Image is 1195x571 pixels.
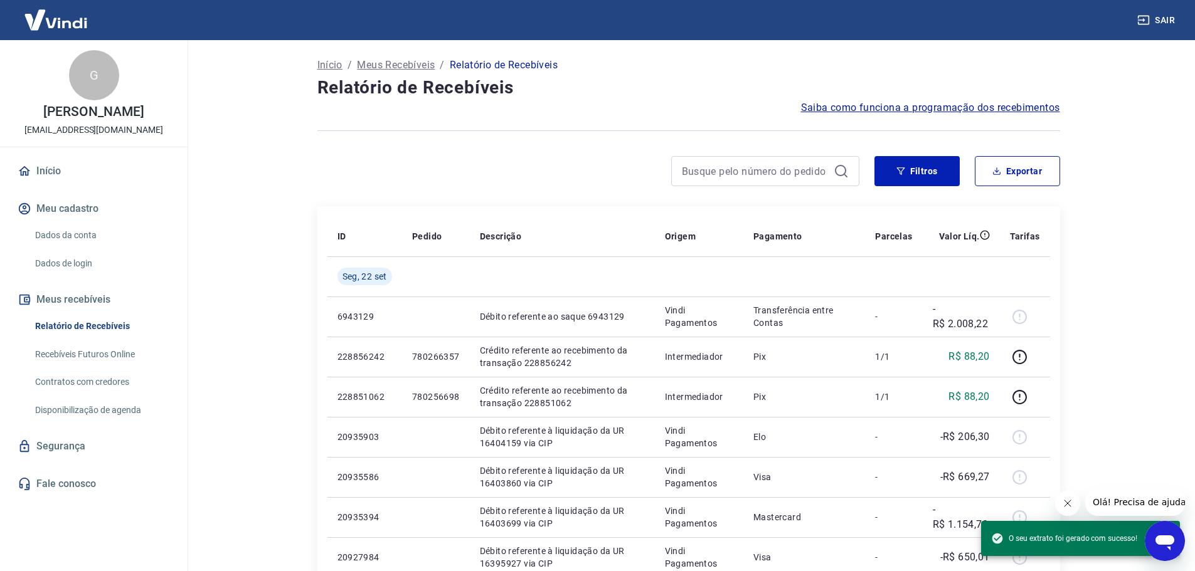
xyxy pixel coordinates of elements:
p: Vindi Pagamentos [665,464,733,490]
p: Débito referente à liquidação da UR 16403860 via CIP [480,464,645,490]
button: Meus recebíveis [15,286,173,313]
p: Relatório de Recebíveis [450,58,558,73]
p: 228851062 [337,390,392,403]
p: 1/1 [875,390,912,403]
p: Parcelas [875,230,912,243]
p: - [875,511,912,523]
p: [PERSON_NAME] [43,105,144,118]
p: Pagamento [753,230,802,243]
h4: Relatório de Recebíveis [317,75,1060,100]
a: Dados da conta [30,223,173,248]
p: - [875,471,912,483]
p: 228856242 [337,350,392,363]
button: Filtros [874,156,960,186]
a: Meus Recebíveis [357,58,435,73]
a: Início [317,58,343,73]
p: Pedido [412,230,442,243]
p: Débito referente ao saque 6943129 [480,310,645,323]
p: -R$ 1.154,78 [933,502,990,532]
p: -R$ 206,30 [940,429,990,444]
p: - [875,431,912,443]
p: / [440,58,444,73]
p: ID [337,230,346,243]
p: Descrição [480,230,522,243]
a: Contratos com credores [30,369,173,395]
p: Vindi Pagamentos [665,424,733,449]
span: O seu extrato foi gerado com sucesso! [991,532,1137,545]
button: Meu cadastro [15,195,173,223]
p: R$ 88,20 [948,349,989,364]
p: Transferência entre Contas [753,304,855,329]
p: Valor Líq. [939,230,980,243]
a: Relatório de Recebíveis [30,313,173,339]
a: Saiba como funciona a programação dos recebimentos [801,100,1060,115]
p: Intermediador [665,350,733,363]
p: -R$ 2.008,22 [933,301,990,332]
p: / [348,58,352,73]
p: - [875,310,912,323]
p: Vindi Pagamentos [665,505,733,530]
p: Débito referente à liquidação da UR 16404159 via CIP [480,424,645,449]
p: Débito referente à liquidação da UR 16403699 via CIP [480,505,645,530]
iframe: Mensagem da empresa [1085,488,1185,516]
p: 780256698 [412,390,460,403]
div: G [69,50,119,100]
p: 20927984 [337,551,392,563]
a: Fale conosco [15,470,173,498]
span: Olá! Precisa de ajuda? [8,9,105,19]
p: Intermediador [665,390,733,403]
p: Vindi Pagamentos [665,304,733,329]
p: Mastercard [753,511,855,523]
iframe: Fechar mensagem [1055,491,1080,516]
button: Exportar [975,156,1060,186]
a: Início [15,157,173,185]
a: Disponibilização de agenda [30,397,173,423]
p: Tarifas [1010,230,1040,243]
a: Segurança [15,432,173,460]
p: Origem [665,230,696,243]
p: Débito referente à liquidação da UR 16395927 via CIP [480,545,645,570]
input: Busque pelo número do pedido [682,162,829,181]
p: [EMAIL_ADDRESS][DOMAIN_NAME] [24,123,163,137]
p: Pix [753,350,855,363]
p: 780266357 [412,350,460,363]
p: Crédito referente ao recebimento da transação 228856242 [480,344,645,369]
p: Elo [753,431,855,443]
p: 6943129 [337,310,392,323]
p: -R$ 669,27 [940,469,990,485]
p: Pix [753,390,855,403]
button: Sair [1135,9,1180,32]
p: 20935586 [337,471,392,483]
p: 20935394 [337,511,392,523]
p: Crédito referente ao recebimento da transação 228851062 [480,384,645,409]
iframe: Botão para abrir a janela de mensagens [1145,521,1185,561]
p: Vindi Pagamentos [665,545,733,570]
a: Recebíveis Futuros Online [30,342,173,367]
img: Vindi [15,1,97,39]
p: -R$ 650,01 [940,550,990,565]
p: Visa [753,471,855,483]
p: 1/1 [875,350,912,363]
p: Visa [753,551,855,563]
a: Dados de login [30,251,173,276]
p: R$ 88,20 [948,389,989,404]
p: - [875,551,912,563]
p: 20935903 [337,431,392,443]
span: Seg, 22 set [343,270,387,283]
